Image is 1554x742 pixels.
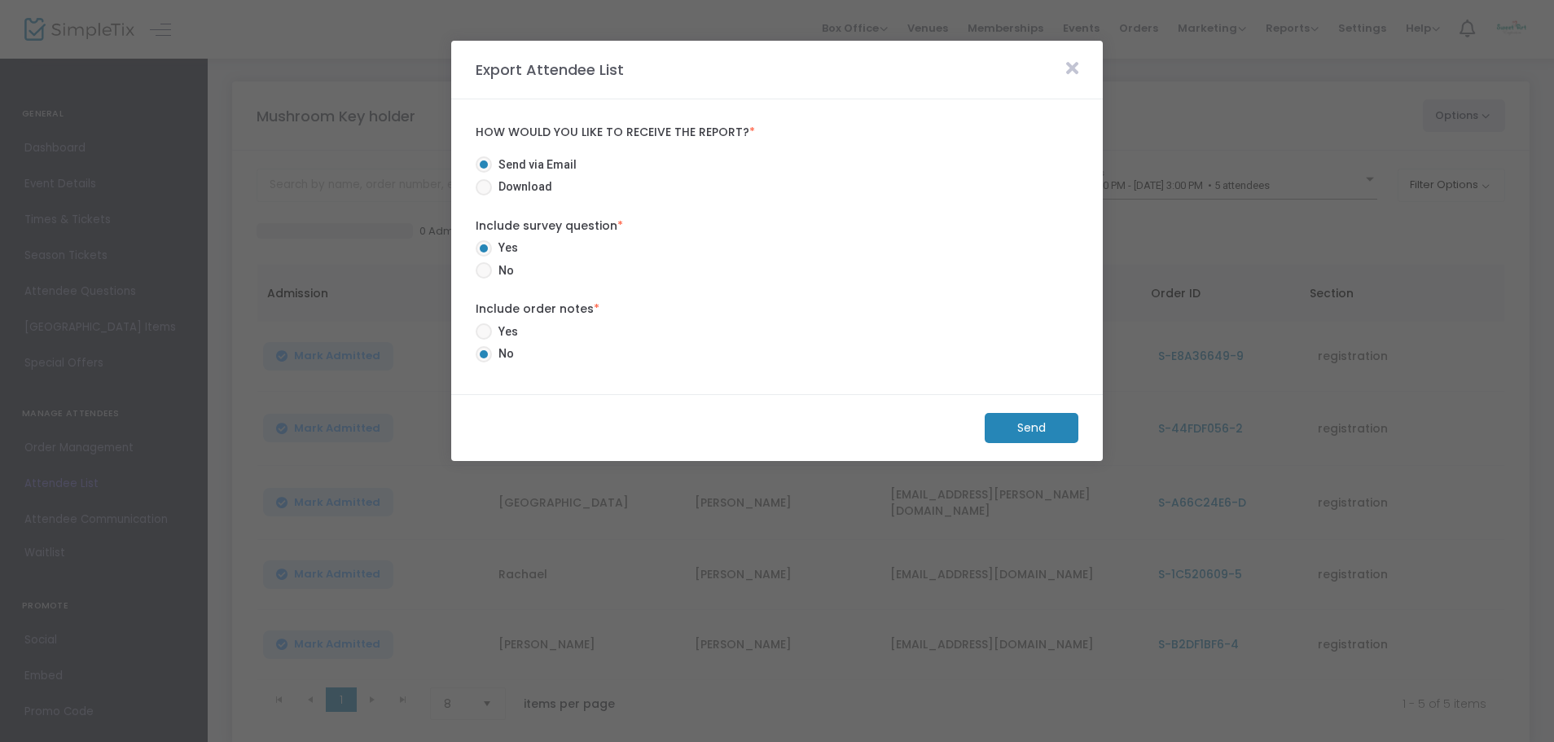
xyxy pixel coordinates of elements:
label: Include order notes [476,301,1078,318]
label: Include survey question [476,217,1078,235]
span: Yes [492,323,518,340]
span: Download [492,178,552,195]
span: No [492,262,514,279]
span: Yes [492,239,518,257]
m-button: Send [985,413,1078,443]
span: No [492,345,514,362]
m-panel-title: Export Attendee List [468,59,632,81]
span: Send via Email [492,156,577,173]
label: How would you like to receive the report? [476,125,1078,140]
m-panel-header: Export Attendee List [451,41,1103,99]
